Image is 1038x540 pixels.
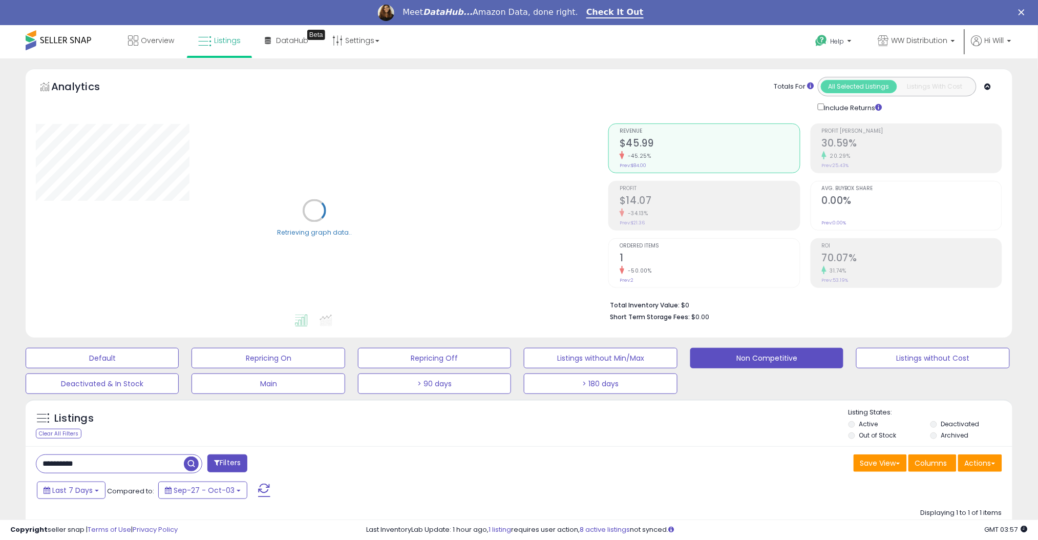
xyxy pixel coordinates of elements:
[580,525,630,534] a: 8 active listings
[358,373,511,394] button: > 90 days
[158,482,247,499] button: Sep-27 - Oct-03
[358,348,511,368] button: Repricing Off
[610,301,680,309] b: Total Inventory Value:
[856,348,1009,368] button: Listings without Cost
[620,195,799,209] h2: $14.07
[141,35,174,46] span: Overview
[859,431,897,440] label: Out of Stock
[54,411,94,426] h5: Listings
[52,485,93,495] span: Last 7 Days
[915,458,947,468] span: Columns
[214,35,241,46] span: Listings
[985,525,1028,534] span: 2025-10-11 03:57 GMT
[277,228,352,237] div: Retrieving graph data..
[810,101,895,113] div: Include Returns
[174,485,235,495] span: Sep-27 - Oct-03
[849,408,1012,418] p: Listing States:
[620,137,799,151] h2: $45.99
[1019,9,1029,15] div: Close
[378,5,394,21] img: Profile image for Georgie
[133,525,178,534] a: Privacy Policy
[620,243,799,249] span: Ordered Items
[36,429,81,439] div: Clear All Filters
[88,525,131,534] a: Terms of Use
[821,80,897,93] button: All Selected Listings
[827,267,846,275] small: 31.74%
[307,30,325,40] div: Tooltip anchor
[120,25,182,56] a: Overview
[620,162,646,169] small: Prev: $84.00
[10,525,48,534] strong: Copyright
[51,79,120,96] h5: Analytics
[423,7,473,17] i: DataHub...
[921,508,1002,518] div: Displaying 1 to 1 of 1 items
[257,25,316,56] a: DataHub
[985,35,1004,46] span: Hi Will
[403,7,578,17] div: Meet Amazon Data, done right.
[366,525,1028,535] div: Last InventoryLab Update: 1 hour ago, requires user action, not synced.
[822,186,1002,192] span: Avg. Buybox Share
[192,348,345,368] button: Repricing On
[941,431,968,440] label: Archived
[822,252,1002,266] h2: 70.07%
[690,348,843,368] button: Non Competitive
[524,373,677,394] button: > 180 days
[822,220,846,226] small: Prev: 0.00%
[815,34,828,47] i: Get Help
[489,525,511,534] a: 1 listing
[325,25,387,56] a: Settings
[586,7,644,18] a: Check It Out
[620,220,645,226] small: Prev: $21.36
[822,195,1002,209] h2: 0.00%
[624,152,651,160] small: -45.25%
[859,420,878,428] label: Active
[941,420,979,428] label: Deactivated
[26,348,179,368] button: Default
[207,454,247,472] button: Filters
[822,129,1002,134] span: Profit [PERSON_NAME]
[620,129,799,134] span: Revenue
[958,454,1002,472] button: Actions
[192,373,345,394] button: Main
[808,27,862,58] a: Help
[822,162,849,169] small: Prev: 25.43%
[37,482,105,499] button: Last 7 Days
[624,267,652,275] small: -50.00%
[827,152,851,160] small: 20.29%
[190,25,248,56] a: Listings
[276,35,308,46] span: DataHub
[822,277,849,283] small: Prev: 53.19%
[822,137,1002,151] h2: 30.59%
[897,80,973,93] button: Listings With Cost
[892,35,948,46] span: WW Distribution
[971,35,1011,58] a: Hi Will
[107,486,154,496] span: Compared to:
[10,525,178,535] div: seller snap | |
[524,348,677,368] button: Listings without Min/Max
[774,82,814,92] div: Totals For
[620,252,799,266] h2: 1
[831,37,844,46] span: Help
[26,373,179,394] button: Deactivated & In Stock
[854,454,907,472] button: Save View
[691,312,709,322] span: $0.00
[610,298,994,310] li: $0
[610,313,690,321] b: Short Term Storage Fees:
[620,277,633,283] small: Prev: 2
[822,243,1002,249] span: ROI
[908,454,957,472] button: Columns
[871,25,963,58] a: WW Distribution
[620,186,799,192] span: Profit
[624,210,648,217] small: -34.13%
